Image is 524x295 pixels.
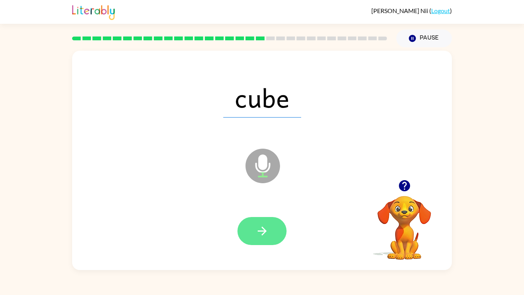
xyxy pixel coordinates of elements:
video: Your browser must support playing .mp4 files to use Literably. Please try using another browser. [366,184,443,261]
span: [PERSON_NAME] Nii [371,7,429,14]
button: Pause [396,30,452,47]
a: Logout [431,7,450,14]
span: cube [223,78,301,118]
img: Literably [72,3,115,20]
div: ( ) [371,7,452,14]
